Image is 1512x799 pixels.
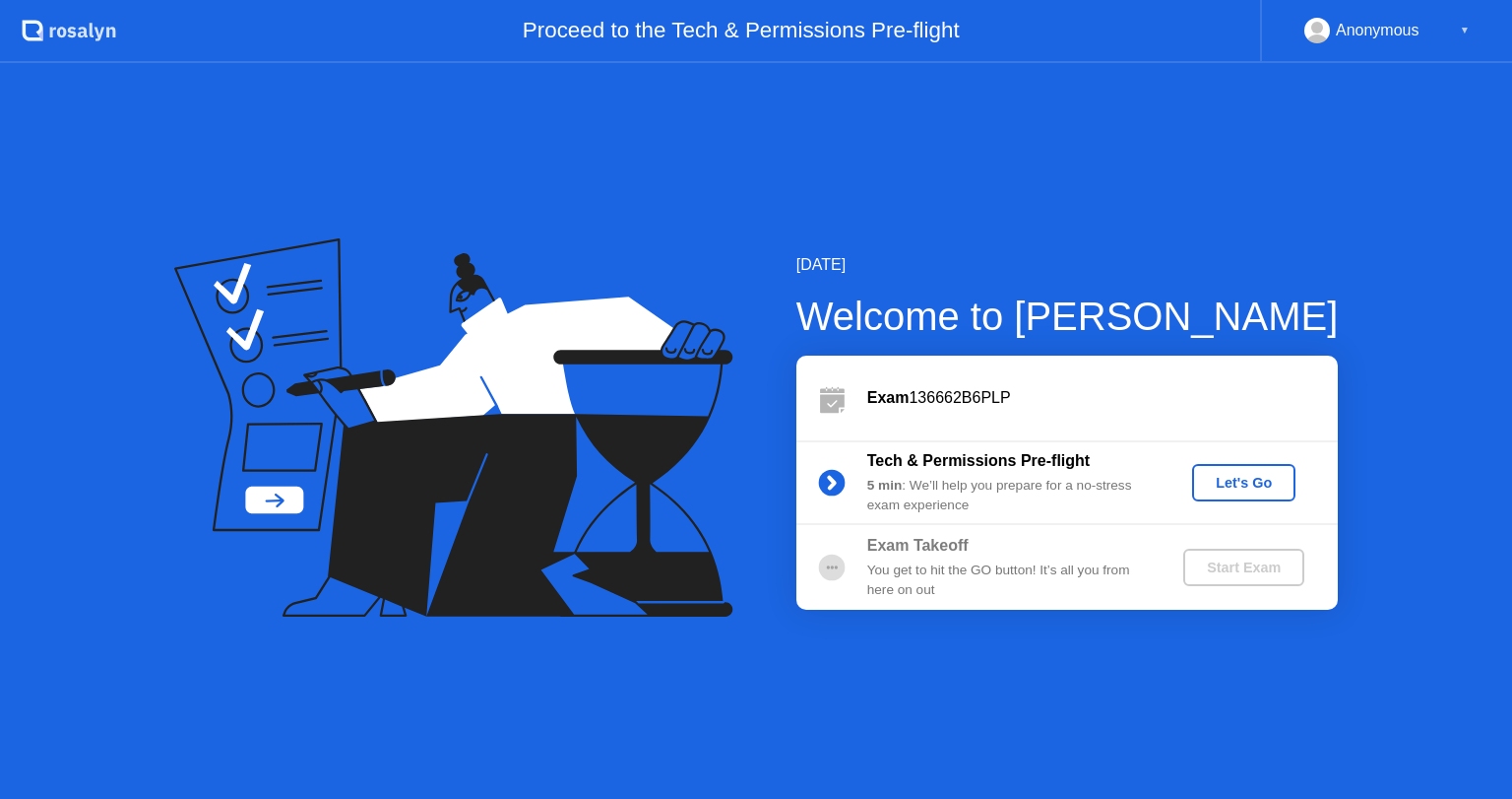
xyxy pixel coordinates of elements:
[796,253,1339,277] div: [DATE]
[867,537,969,554] b: Exam Takeoff
[1200,475,1288,491] div: Let's Go
[867,561,1151,601] div: You get to hit the GO button! It’s all you from here on out
[796,287,1339,346] div: Welcome to [PERSON_NAME]
[867,452,1090,469] b: Tech & Permissions Pre-flight
[1460,18,1470,43] div: ▼
[867,476,1151,516] div: : We’ll help you prepare for a no-stress exam experience
[1183,549,1304,586] button: Start Exam
[1336,18,1419,43] div: Anonymous
[867,389,910,406] b: Exam
[1192,464,1295,501] button: Let's Go
[1191,560,1296,575] div: Start Exam
[867,386,1338,410] div: 136662B6PLP
[867,478,903,493] b: 5 min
